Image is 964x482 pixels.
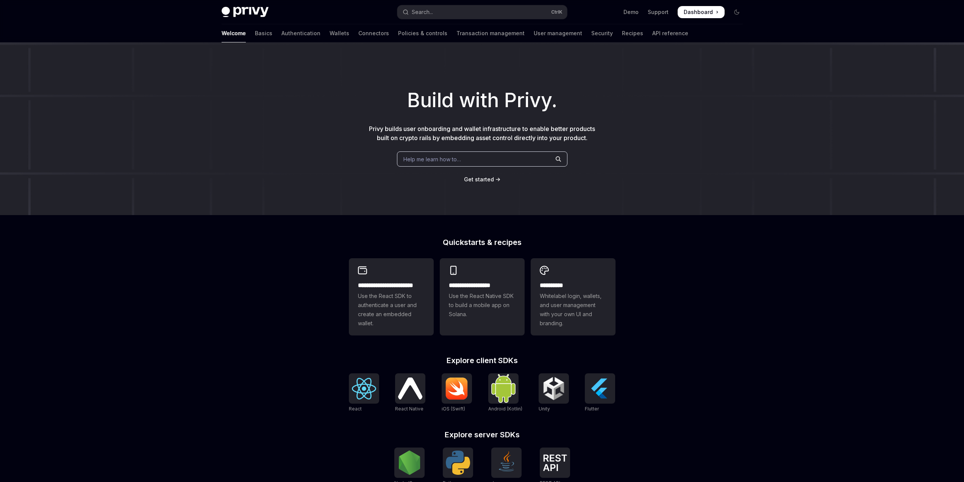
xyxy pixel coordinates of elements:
img: Unity [542,376,566,401]
button: Toggle dark mode [731,6,743,18]
a: Connectors [358,24,389,42]
span: React [349,406,362,412]
div: Search... [412,8,433,17]
a: FlutterFlutter [585,373,615,413]
a: Security [591,24,613,42]
img: React [352,378,376,399]
span: Use the React Native SDK to build a mobile app on Solana. [449,292,516,319]
a: Support [648,8,669,16]
img: Java [494,451,519,475]
a: Wallets [330,24,349,42]
img: NodeJS [397,451,422,475]
a: ReactReact [349,373,379,413]
a: iOS (Swift)iOS (Swift) [442,373,472,413]
a: Get started [464,176,494,183]
button: Open search [397,5,567,19]
a: Welcome [222,24,246,42]
img: Android (Kotlin) [491,374,516,402]
span: Whitelabel login, wallets, and user management with your own UI and branding. [540,292,606,328]
a: Transaction management [456,24,525,42]
span: Use the React SDK to authenticate a user and create an embedded wallet. [358,292,425,328]
a: **** **** **** ***Use the React Native SDK to build a mobile app on Solana. [440,258,525,335]
a: React NativeReact Native [395,373,425,413]
img: REST API [543,454,567,471]
img: dark logo [222,7,269,17]
span: iOS (Swift) [442,406,465,412]
span: Privy builds user onboarding and wallet infrastructure to enable better products built on crypto ... [369,125,595,142]
a: UnityUnity [539,373,569,413]
a: User management [534,24,582,42]
a: Android (Kotlin)Android (Kotlin) [488,373,522,413]
a: Recipes [622,24,643,42]
span: Android (Kotlin) [488,406,522,412]
a: Authentication [281,24,320,42]
a: **** *****Whitelabel login, wallets, and user management with your own UI and branding. [531,258,616,335]
h1: Build with Privy. [12,86,952,115]
img: iOS (Swift) [445,377,469,400]
h2: Explore server SDKs [349,431,616,438]
h2: Quickstarts & recipes [349,239,616,246]
img: React Native [398,377,422,399]
a: API reference [652,24,688,42]
a: Demo [623,8,639,16]
a: Basics [255,24,272,42]
h2: Explore client SDKs [349,357,616,364]
span: Unity [539,406,550,412]
a: Policies & controls [398,24,447,42]
span: Ctrl K [551,9,562,15]
img: Flutter [588,376,612,401]
span: Dashboard [684,8,713,16]
img: Python [446,451,470,475]
span: Flutter [585,406,599,412]
span: React Native [395,406,423,412]
span: Help me learn how to… [403,155,461,163]
a: Dashboard [678,6,725,18]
